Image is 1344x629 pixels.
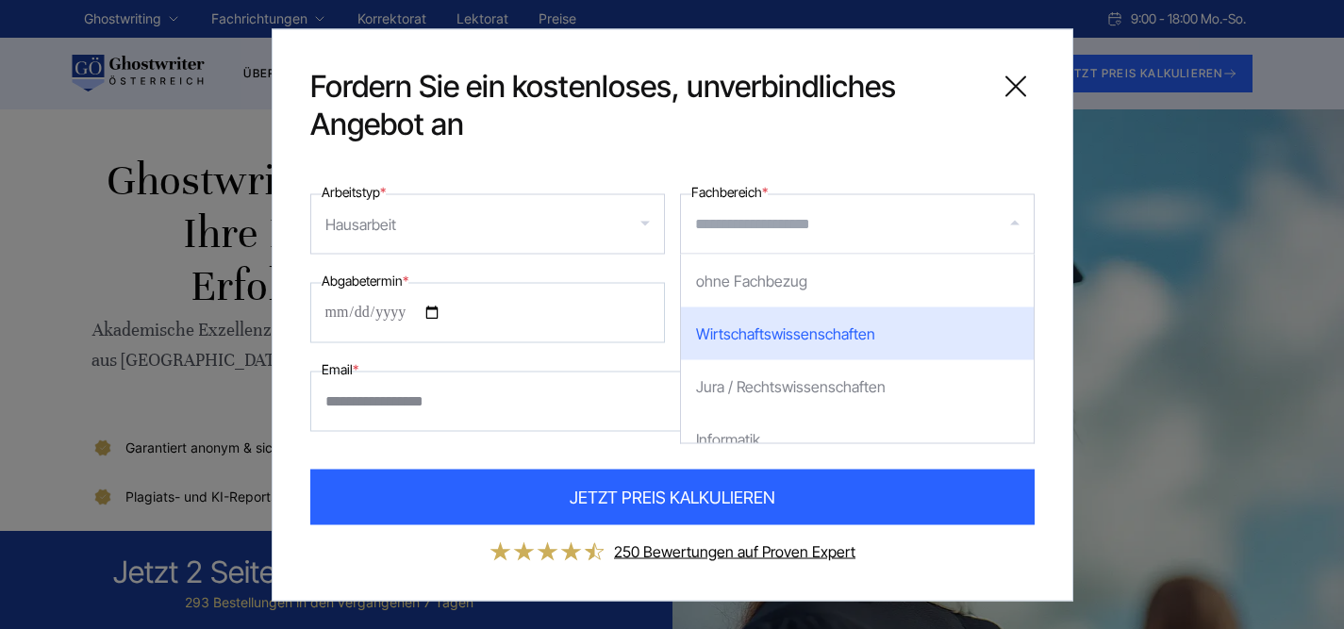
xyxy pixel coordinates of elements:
div: Wirtschaftswissenschaften [681,306,1034,359]
span: Fordern Sie ein kostenloses, unverbindliches Angebot an [310,67,982,142]
div: ohne Fachbezug [681,254,1034,306]
a: 250 Bewertungen auf Proven Expert [614,541,855,560]
div: Informatik [681,412,1034,465]
button: JETZT PREIS KALKULIEREN [310,469,1035,524]
div: Jura / Rechtswissenschaften [681,359,1034,412]
span: JETZT PREIS KALKULIEREN [570,484,775,509]
label: Arbeitstyp [322,180,386,203]
label: Abgabetermin [322,269,408,291]
div: Hausarbeit [325,208,396,239]
label: Email [322,357,358,380]
label: Fachbereich [691,180,768,203]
